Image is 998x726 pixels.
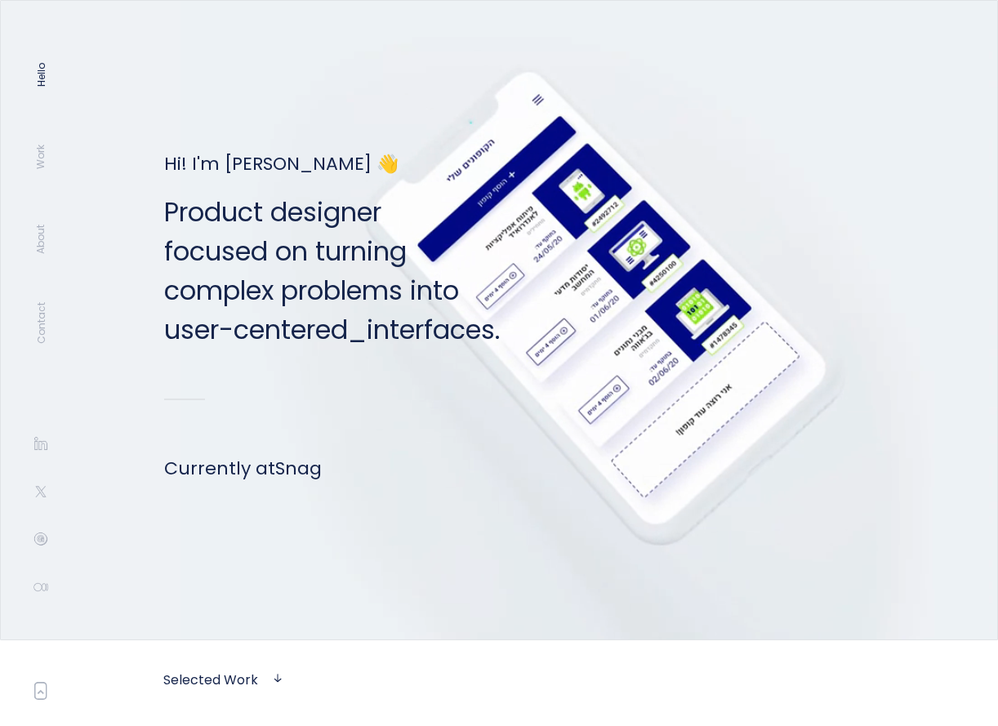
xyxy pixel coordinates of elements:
h1: Hi! I'm [PERSON_NAME] 👋 [164,152,500,176]
span: _ [348,311,367,348]
a: About [33,225,49,254]
a: Work [33,145,49,169]
span: user-centered [164,311,348,348]
a: Hello [33,63,49,87]
p: Product designer focused on turning complex problems into interfaces. [164,193,500,350]
h1: Currently at [164,449,500,488]
a: Selected Work [163,670,258,689]
a: Snag [275,456,322,481]
a: Contact [33,301,49,343]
